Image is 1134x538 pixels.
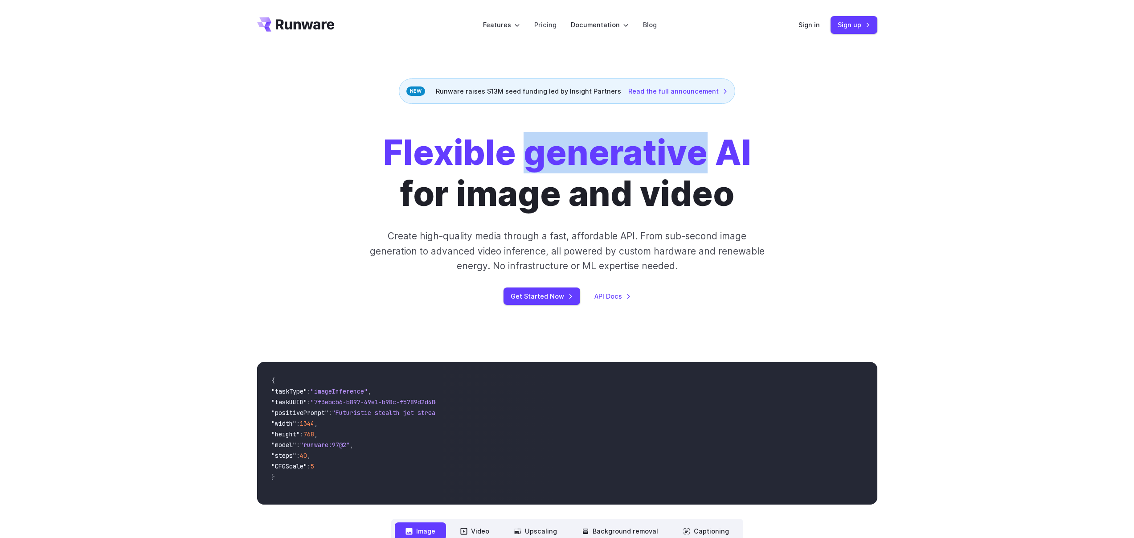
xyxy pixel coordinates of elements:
span: "height" [271,430,300,438]
span: { [271,377,275,385]
span: "steps" [271,452,296,460]
span: , [368,387,371,395]
span: : [296,452,300,460]
a: Sign in [798,20,820,30]
span: , [307,452,311,460]
a: Read the full announcement [628,86,728,96]
span: : [307,387,311,395]
span: : [307,398,311,406]
span: , [314,419,318,427]
a: Go to / [257,17,335,32]
span: "taskType" [271,387,307,395]
span: "positivePrompt" [271,409,328,417]
span: : [296,419,300,427]
span: : [300,430,303,438]
span: 768 [303,430,314,438]
span: "imageInference" [311,387,368,395]
a: API Docs [594,291,631,301]
span: , [350,441,353,449]
span: "width" [271,419,296,427]
span: : [328,409,332,417]
span: "model" [271,441,296,449]
span: "taskUUID" [271,398,307,406]
span: : [296,441,300,449]
p: Create high-quality media through a fast, affordable API. From sub-second image generation to adv... [368,229,766,273]
span: , [314,430,318,438]
strong: Flexible generative AI [383,132,751,173]
span: "runware:97@2" [300,441,350,449]
label: Features [483,20,520,30]
span: "7f3ebcb6-b897-49e1-b98c-f5789d2d40d7" [311,398,446,406]
div: Runware raises $13M seed funding led by Insight Partners [399,78,735,104]
a: Sign up [831,16,877,33]
label: Documentation [571,20,629,30]
span: } [271,473,275,481]
a: Get Started Now [504,287,580,305]
a: Pricing [534,20,557,30]
span: "CFGScale" [271,462,307,470]
span: 40 [300,452,307,460]
a: Blog [643,20,657,30]
span: "Futuristic stealth jet streaking through a neon-lit cityscape with glowing purple exhaust" [332,409,656,417]
span: : [307,462,311,470]
span: 5 [311,462,314,470]
span: 1344 [300,419,314,427]
h1: for image and video [383,132,751,214]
